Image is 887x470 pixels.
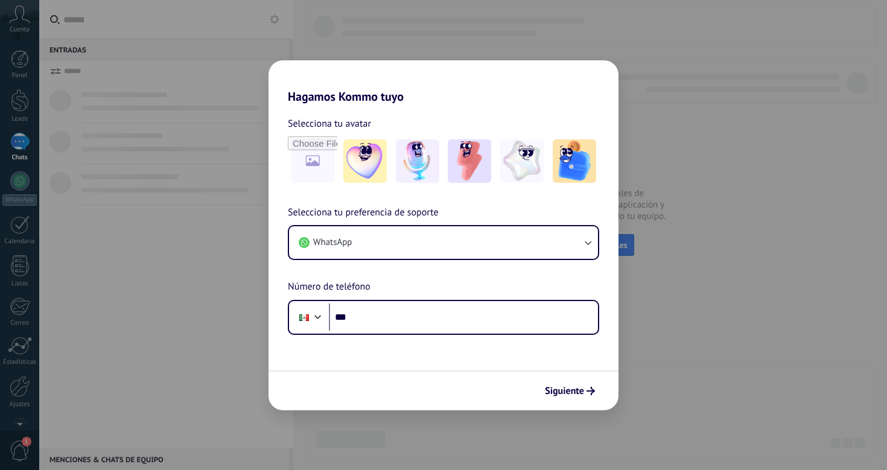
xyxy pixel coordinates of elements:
[448,139,491,183] img: -3.jpeg
[500,139,544,183] img: -4.jpeg
[553,139,596,183] img: -5.jpeg
[396,139,439,183] img: -2.jpeg
[313,237,352,249] span: WhatsApp
[269,60,618,104] h2: Hagamos Kommo tuyo
[289,226,598,259] button: WhatsApp
[288,205,439,221] span: Selecciona tu preferencia de soporte
[293,305,316,330] div: Mexico: + 52
[288,116,371,132] span: Selecciona tu avatar
[288,279,370,295] span: Número de teléfono
[545,387,584,395] span: Siguiente
[343,139,387,183] img: -1.jpeg
[539,381,600,401] button: Siguiente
